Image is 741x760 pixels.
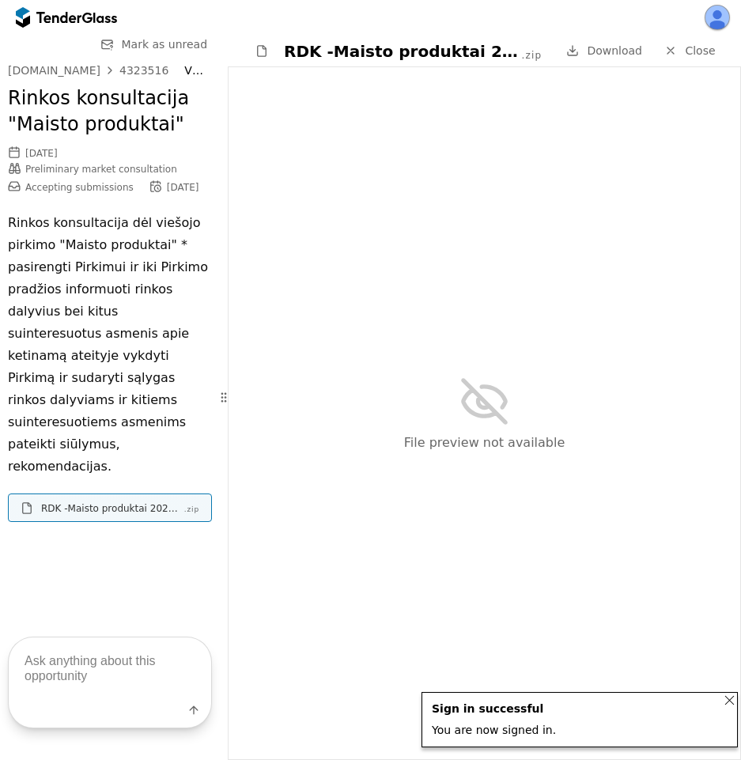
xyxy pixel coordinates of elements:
[119,65,168,76] div: 4323516
[432,702,669,716] div: Sign in successful
[685,44,715,57] span: Close
[122,38,208,51] span: Mark as unread
[41,502,183,515] div: RDK -Maisto produktai 202509
[8,212,212,478] p: Rinkos konsultacija dėl viešojo pirkimo "Maisto produktai" * pasirengti Pirkimui ir iki Pirkimo p...
[184,505,199,515] div: .zip
[8,493,212,522] a: RDK -Maisto produktai 202509.zip
[96,35,213,55] button: Mark as unread
[167,182,199,193] div: [DATE]
[284,40,520,62] div: RDK -Maisto produktai 202509
[561,41,647,61] a: Download
[184,64,195,78] div: VšĮ Respublikinė [GEOGRAPHIC_DATA] (PV)
[25,164,177,175] span: Preliminary market consultation
[587,44,642,57] span: Download
[404,435,565,450] span: File preview not available
[522,49,543,62] div: .zip
[655,41,725,61] a: Close
[432,724,669,737] div: You are now signed in.
[8,85,212,138] h2: Rinkos konsultacija "Maisto produktai"
[8,64,168,77] a: [DOMAIN_NAME]4323516
[8,65,100,76] div: [DOMAIN_NAME]
[25,148,58,159] div: [DATE]
[25,182,134,193] span: Accepting submissions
